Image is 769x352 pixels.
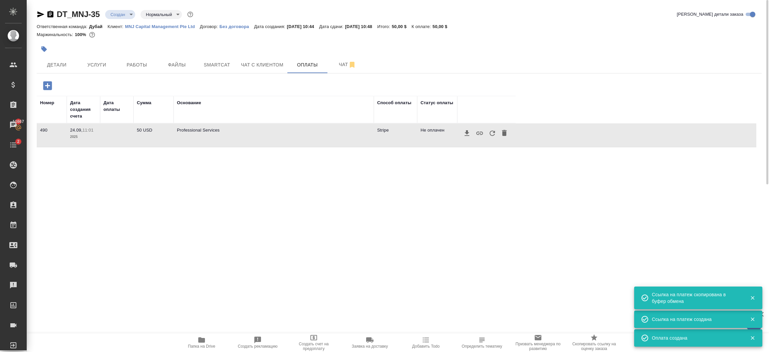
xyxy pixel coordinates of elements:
[144,12,174,17] button: Нормальный
[108,12,127,17] button: Создан
[75,32,88,37] p: 100%
[473,127,486,140] button: Получить ссылку в буфер обмена
[652,291,740,305] div: Cсылка на платеж скопирована в буфер обмена
[421,100,453,106] div: Статус оплаты
[105,10,135,19] div: Создан
[141,10,182,19] div: Создан
[121,61,153,69] span: Работы
[9,118,28,125] span: 11667
[200,24,220,29] p: Договор:
[417,124,457,147] td: Не оплачен
[412,24,433,29] p: К оплате:
[40,100,54,106] div: Номер
[241,61,283,69] span: Чат с клиентом
[13,138,23,145] span: 2
[38,79,57,93] button: Добавить оплату
[89,24,108,29] p: Дубай
[37,10,45,18] button: Скопировать ссылку для ЯМессенджера
[37,32,75,37] p: Маржинальность:
[677,11,743,18] span: [PERSON_NAME] детали заказа
[37,124,67,147] td: 490
[161,61,193,69] span: Файлы
[107,24,125,29] p: Клиент:
[374,124,417,147] td: Stripe
[746,335,759,341] button: Закрыть
[486,127,499,140] button: Обновить статус
[137,100,151,106] div: Сумма
[377,100,411,106] div: Способ оплаты
[348,61,356,69] svg: Отписаться
[291,61,323,69] span: Оплаты
[37,42,51,56] button: Добавить тэг
[461,127,473,140] button: Скачать
[220,24,254,29] p: Без договора
[2,137,25,153] a: 2
[103,100,130,113] div: Дата оплаты
[134,124,174,147] td: 50 USD
[746,295,759,301] button: Закрыть
[652,316,740,323] div: Cсылка на платеж создана
[46,10,54,18] button: Скопировать ссылку
[345,24,377,29] p: [DATE] 10:48
[70,128,82,133] p: 24.09,
[125,24,200,29] p: MNJ Capital Management Pte Ltd
[254,24,287,29] p: Дата создания:
[70,100,97,120] div: Дата создания счета
[319,24,345,29] p: Дата сдачи:
[392,24,412,29] p: 50,00 $
[174,124,374,147] td: Professional Services
[81,61,113,69] span: Услуги
[433,24,452,29] p: 50,00 $
[499,127,510,140] button: Удалить
[82,128,93,133] p: 11:01
[201,61,233,69] span: Smartcat
[377,24,392,29] p: Итого:
[41,61,73,69] span: Детали
[57,10,100,19] a: DT_MNJ-35
[88,30,96,39] button: 0.00 RUB; 0.00 USD;
[186,10,195,19] button: Доп статусы указывают на важность/срочность заказа
[2,117,25,133] a: 11667
[220,23,254,29] a: Без договора
[70,134,97,140] p: 2025
[37,24,89,29] p: Ответственная команда:
[746,316,759,322] button: Закрыть
[177,100,201,106] div: Основание
[331,60,363,69] span: Чат
[287,24,319,29] p: [DATE] 10:44
[125,23,200,29] a: MNJ Capital Management Pte Ltd
[652,335,740,341] div: Оплата создана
